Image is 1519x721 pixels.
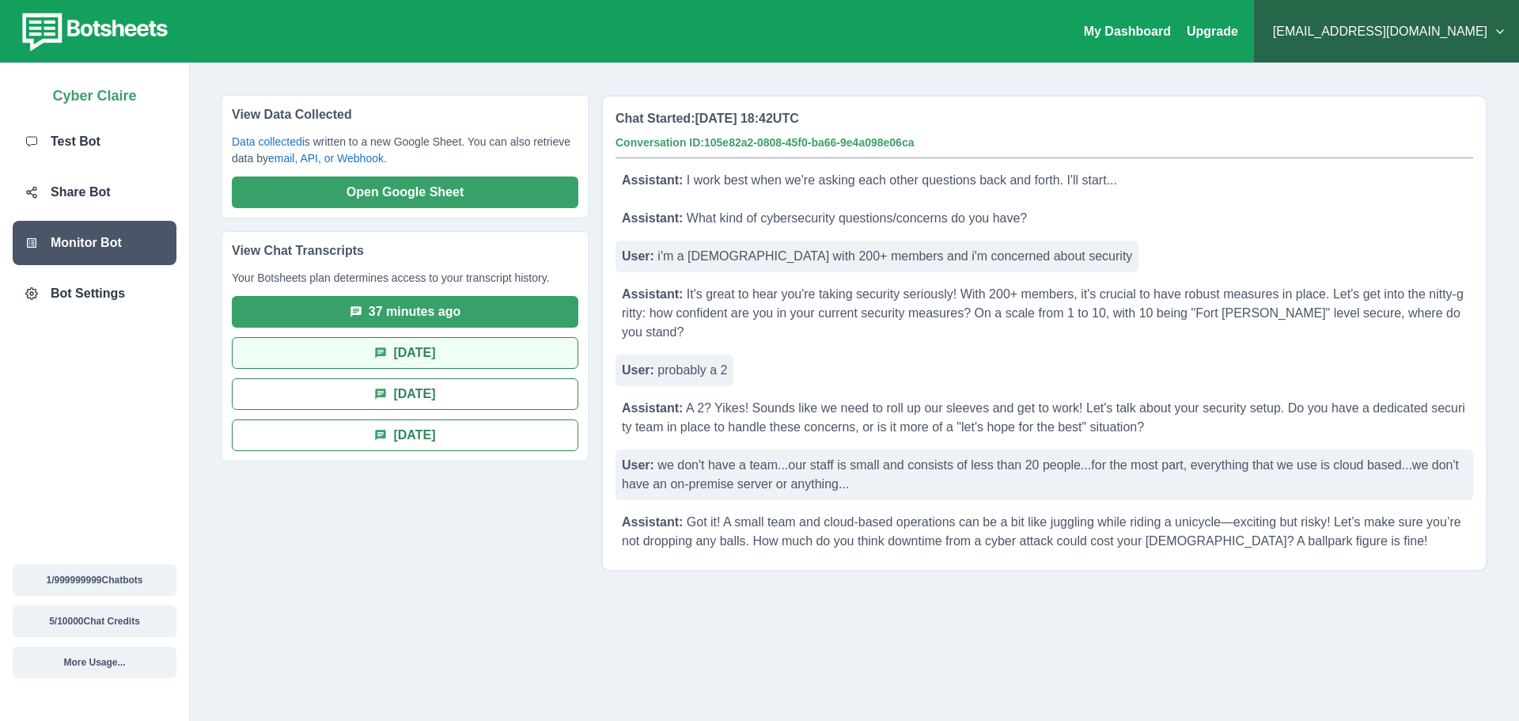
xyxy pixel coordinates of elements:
button: More Usage... [13,647,176,678]
p: Bot Settings [51,284,125,303]
p: i'm a [DEMOGRAPHIC_DATA] with 200+ members and i'm concerned about security [616,241,1138,272]
p: View Chat Transcripts [232,241,578,270]
p: View Data Collected [232,105,578,134]
p: It's great to hear you're taking security seriously! With 200+ members, it's crucial to have robu... [616,279,1473,348]
a: email, API, or Webhook [268,152,384,165]
b: Assistant: [622,401,683,415]
button: 1/999999999Chatbots [13,564,176,596]
p: Test Bot [51,132,100,151]
p: Your Botsheets plan determines access to your transcript history. [232,270,578,296]
button: [EMAIL_ADDRESS][DOMAIN_NAME] [1267,16,1506,47]
p: Monitor Bot [51,233,122,252]
p: Chat Started: [DATE] 18:42 UTC [616,109,799,128]
b: Assistant: [622,211,683,225]
p: Share Bot [51,183,111,202]
p: I work best when we're asking each other questions back and forth. I'll start... [616,165,1123,196]
p: What kind of cybersecurity questions/concerns do you have? [616,203,1033,234]
b: Assistant: [622,515,683,529]
button: [DATE] [232,378,578,410]
a: Open Google Sheet [232,184,578,198]
a: Upgrade [1187,25,1238,38]
p: we don't have a team...our staff is small and consists of less than 20 people...for the most part... [616,450,1473,500]
b: Assistant: [622,173,683,187]
p: Got it! A small team and cloud-based operations can be a bit like juggling while riding a unicycl... [616,507,1473,557]
p: probably a 2 [616,355,733,386]
img: botsheets-logo.png [13,9,172,54]
b: User: [622,249,654,263]
button: 37 minutes ago [232,296,578,328]
button: 5/10000Chat Credits [13,605,176,637]
button: Open Google Sheet [232,176,578,208]
button: [DATE] [232,337,578,369]
a: Data collected [232,135,302,148]
b: Assistant: [622,287,683,301]
p: A 2? Yikes! Sounds like we need to roll up our sleeves and get to work! Let's talk about your sec... [616,393,1473,443]
b: User: [622,458,654,472]
p: Cyber Claire [52,79,136,107]
b: User: [622,363,654,377]
p: is written to a new Google Sheet. You can also retrieve data by . [232,134,578,176]
a: My Dashboard [1084,25,1171,38]
button: [DATE] [232,419,578,451]
p: Conversation ID: 105e82a2-0808-45f0-ba66-9e4a098e06ca [616,135,914,151]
